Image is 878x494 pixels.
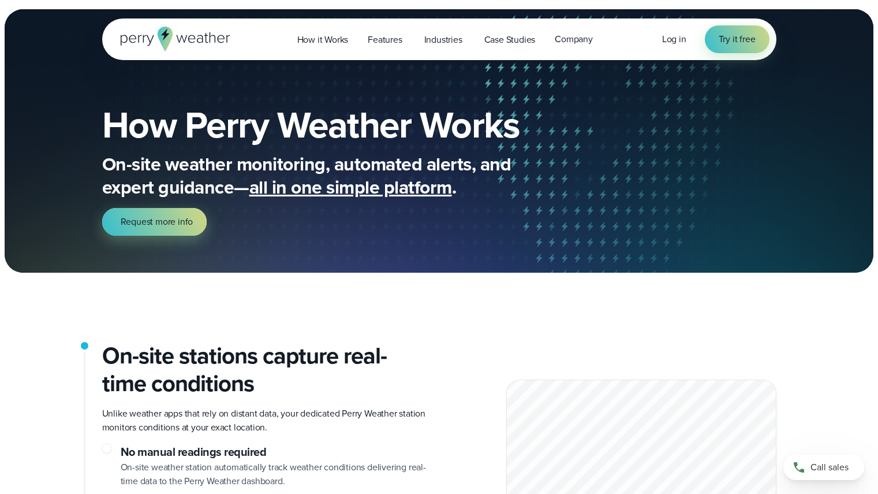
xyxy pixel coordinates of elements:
[102,208,207,236] a: Request more info
[102,407,430,434] p: Unlike weather apps that rely on distant data, your dedicated Perry Weather station monitors cond...
[368,33,402,47] span: Features
[555,32,593,46] span: Company
[102,342,430,398] h2: On-site stations capture real-time conditions
[102,153,564,199] p: On-site weather monitoring, automated alerts, and expert guidance— .
[475,28,546,51] a: Case Studies
[102,106,603,143] h1: How Perry Weather Works
[121,460,430,488] p: On-site weather station automatically track weather conditions delivering real-time data to the P...
[297,33,349,47] span: How it Works
[249,173,452,201] span: all in one simple platform
[705,25,769,53] a: Try it free
[484,33,536,47] span: Case Studies
[662,32,686,46] a: Log in
[783,455,864,480] a: Call sales
[424,33,462,47] span: Industries
[121,444,430,460] h3: No manual readings required
[719,32,756,46] span: Try it free
[121,215,193,229] span: Request more info
[810,460,849,474] span: Call sales
[287,28,358,51] a: How it Works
